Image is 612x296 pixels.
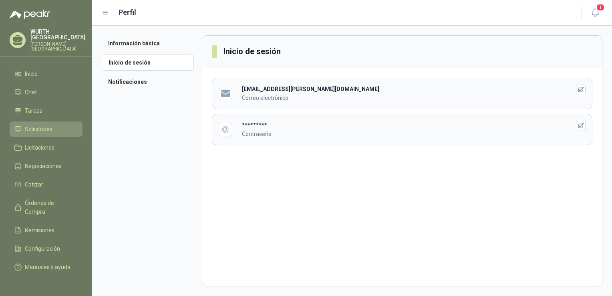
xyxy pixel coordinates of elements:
[25,88,37,97] span: Chat
[596,4,605,11] span: 1
[10,103,83,118] a: Tareas
[25,143,54,152] span: Licitaciones
[119,7,136,18] h1: Perfil
[10,10,50,19] img: Logo peakr
[102,35,194,51] a: Información básica
[25,106,42,115] span: Tareas
[25,226,54,235] span: Remisiones
[10,66,83,81] a: Inicio
[10,158,83,174] a: Negociaciones
[102,55,194,71] a: Inicio de sesión
[10,195,83,219] a: Órdenes de Compra
[25,244,60,253] span: Configuración
[30,29,85,40] p: WURTH [GEOGRAPHIC_DATA]
[10,140,83,155] a: Licitaciones
[10,223,83,238] a: Remisiones
[102,74,194,90] a: Notificaciones
[10,122,83,137] a: Solicitudes
[242,86,379,92] b: [EMAIL_ADDRESS][PERSON_NAME][DOMAIN_NAME]
[588,6,602,20] button: 1
[10,85,83,100] a: Chat
[25,162,62,170] span: Negociaciones
[25,180,43,189] span: Cotizar
[30,42,85,51] p: [PERSON_NAME] [GEOGRAPHIC_DATA]
[242,130,558,138] p: Contraseña
[223,45,282,58] h3: Inicio de sesión
[242,93,558,102] p: Correo electrónico
[10,260,83,275] a: Manuales y ayuda
[25,69,38,78] span: Inicio
[25,199,75,216] span: Órdenes de Compra
[10,241,83,256] a: Configuración
[10,177,83,192] a: Cotizar
[25,125,52,134] span: Solicitudes
[25,263,70,272] span: Manuales y ayuda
